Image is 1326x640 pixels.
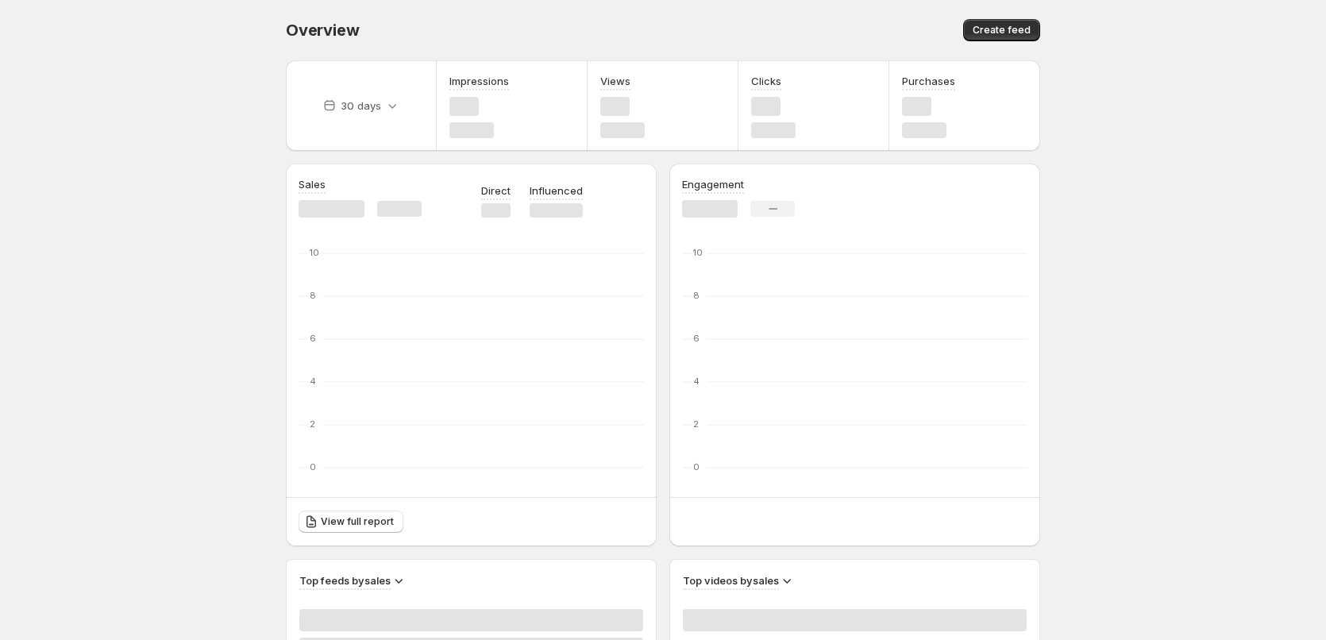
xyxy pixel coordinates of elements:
[310,290,316,301] text: 8
[299,573,391,588] h3: Top feeds by sales
[310,333,316,344] text: 6
[963,19,1040,41] button: Create feed
[693,290,700,301] text: 8
[693,376,700,387] text: 4
[693,418,699,430] text: 2
[973,24,1031,37] span: Create feed
[310,247,319,258] text: 10
[310,461,316,472] text: 0
[481,183,511,199] p: Direct
[600,73,630,89] h3: Views
[683,573,779,588] h3: Top videos by sales
[751,73,781,89] h3: Clicks
[321,515,394,528] span: View full report
[682,176,744,192] h3: Engagement
[341,98,381,114] p: 30 days
[449,73,509,89] h3: Impressions
[286,21,359,40] span: Overview
[693,247,703,258] text: 10
[693,333,700,344] text: 6
[310,418,315,430] text: 2
[693,461,700,472] text: 0
[902,73,955,89] h3: Purchases
[299,511,403,533] a: View full report
[530,183,583,199] p: Influenced
[310,376,316,387] text: 4
[299,176,326,192] h3: Sales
